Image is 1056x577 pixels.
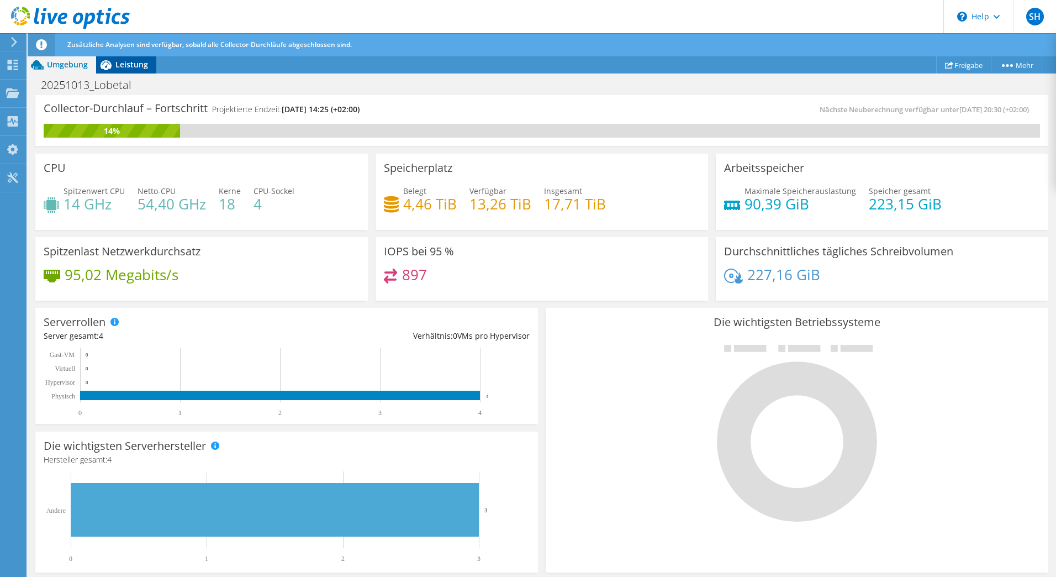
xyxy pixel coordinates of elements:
span: SH [1026,8,1044,25]
span: Insgesamt [544,186,582,196]
text: Andere [46,507,66,515]
h1: 20251013_Lobetal [36,79,149,91]
a: Freigabe [936,56,991,74]
span: 4 [99,331,103,341]
h4: Hersteller gesamt: [44,454,530,466]
text: Physisch [51,392,75,400]
span: Leistung [115,59,148,70]
text: 1 [205,555,208,563]
text: 1 [178,409,182,417]
span: Umgebung [47,59,88,70]
h3: Durchschnittliches tägliches Schreibvolumen [724,245,953,258]
span: CPU-Sockel [254,186,294,196]
h3: Speicherplatz [384,162,452,174]
text: 4 [486,394,489,399]
h4: 897 [402,269,427,281]
div: Server gesamt: [44,330,287,342]
text: 3 [378,409,382,417]
text: Hypervisor [45,379,75,386]
h4: 18 [219,198,241,210]
text: 3 [477,555,481,563]
text: Virtuell [55,365,75,373]
text: Gast-VM [50,351,75,359]
h3: Die wichtigsten Serverhersteller [44,440,206,452]
h4: Projektierte Endzeit: [212,103,360,116]
span: [DATE] 20:30 (+02:00) [959,104,1029,114]
span: Kerne [219,186,241,196]
h4: 223,15 GiB [869,198,942,210]
svg: \n [957,12,967,22]
h3: Spitzenlast Netzwerkdurchsatz [44,245,200,258]
a: Mehr [991,56,1042,74]
h4: 4 [254,198,294,210]
text: 0 [86,366,88,371]
h3: Die wichtigsten Betriebssysteme [554,316,1040,328]
h4: 13,26 TiB [469,198,531,210]
h3: Arbeitsspeicher [724,162,804,174]
h4: 90,39 GiB [745,198,856,210]
span: Spitzenwert CPU [64,186,125,196]
span: Netto-CPU [138,186,176,196]
span: Maximale Speicherauslastung [745,186,856,196]
div: Verhältnis: VMs pro Hypervisor [287,330,530,342]
span: 4 [107,454,112,465]
text: 0 [86,380,88,385]
h3: CPU [44,162,66,174]
span: Speicher gesamt [869,186,931,196]
span: 0 [453,331,457,341]
span: Zusätzliche Analysen sind verfügbar, sobald alle Collector-Durchläufe abgeschlossen sind. [67,40,352,49]
h4: 54,40 GHz [138,198,206,210]
text: 0 [78,409,82,417]
div: 14% [44,125,180,137]
text: 4 [478,409,482,417]
text: 0 [69,555,72,563]
h4: 17,71 TiB [544,198,606,210]
span: Nächste Neuberechnung verfügbar unter [820,104,1034,114]
h3: Serverrollen [44,316,105,328]
h4: 95,02 Megabits/s [65,269,178,281]
text: 0 [86,352,88,358]
text: 2 [278,409,282,417]
h4: 227,16 GiB [747,269,820,281]
span: [DATE] 14:25 (+02:00) [282,104,360,114]
h4: 14 GHz [64,198,125,210]
h3: IOPS bei 95 % [384,245,454,258]
h4: 4,46 TiB [403,198,457,210]
text: 2 [341,555,345,563]
text: 3 [484,507,488,513]
span: Belegt [403,186,426,196]
span: Verfügbar [469,186,506,196]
